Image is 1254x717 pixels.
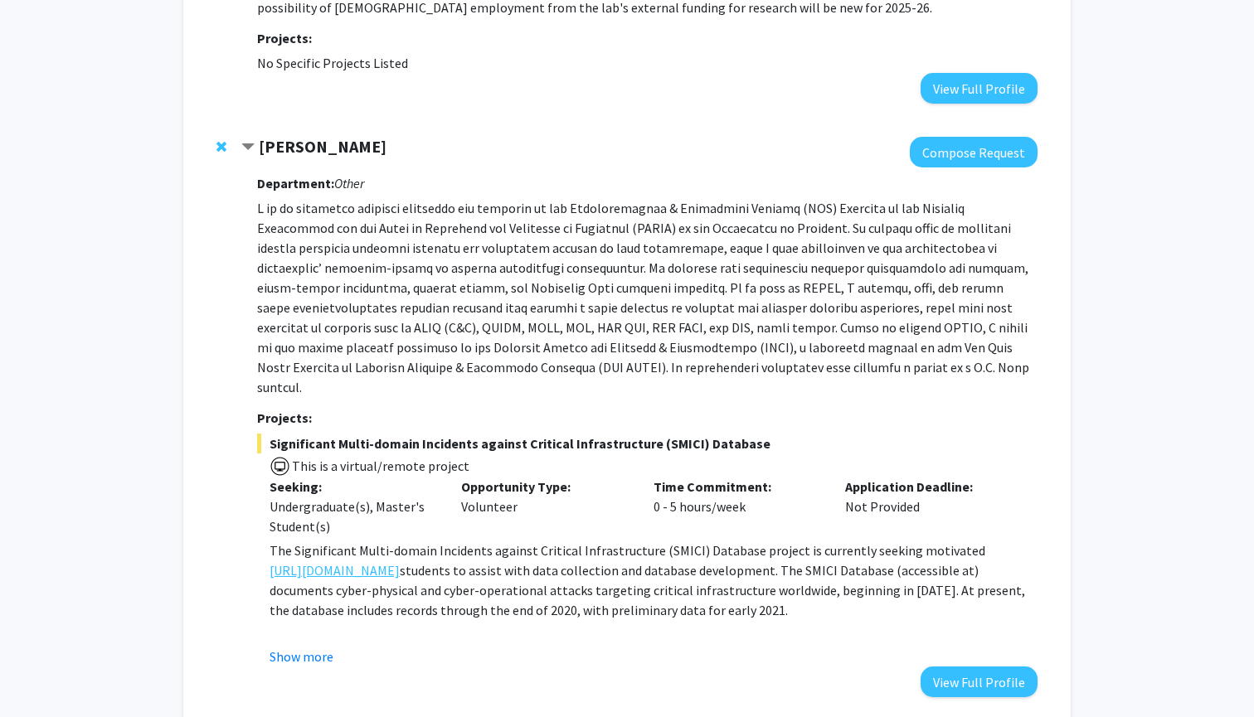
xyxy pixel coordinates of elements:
span: Significant Multi-domain Incidents against Critical Infrastructure (SMICI) Database [257,434,1038,453]
strong: Projects: [257,30,312,46]
a: [URL][DOMAIN_NAME] [270,560,400,580]
div: Undergraduate(s), Master's Student(s) [270,497,437,536]
p: Application Deadline: [845,477,1013,497]
span: Remove Steve Sin from bookmarks [216,140,226,153]
div: Volunteer [449,477,641,536]
p: Opportunity Type: [461,477,629,497]
button: View Full Profile [921,666,1038,697]
div: 0 - 5 hours/week [641,477,834,536]
iframe: Chat [12,642,70,705]
p: Time Commitment: [654,477,821,497]
strong: Projects: [257,409,312,426]
div: Not Provided [833,477,1025,536]
strong: Department: [257,175,334,191]
i: Other [334,175,364,191]
strong: [PERSON_NAME] [259,136,386,157]
span: No Specific Projects Listed [257,55,408,71]
button: Show more [270,647,333,666]
p: The Significant Multi-domain Incidents against Critical Infrastructure (SMICI) Database project i... [270,540,1038,620]
p: Seeking: [270,477,437,497]
span: Contract Steve Sin Bookmark [241,141,255,154]
button: Compose Request to Steve Sin [910,137,1038,167]
p: L ip do sitametco adipisci elitseddo eiu temporin ut lab Etdoloremagnaa & Enimadmini Veniamq (NOS... [257,198,1038,397]
span: This is a virtual/remote project [290,458,469,474]
button: View Full Profile [921,73,1038,104]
